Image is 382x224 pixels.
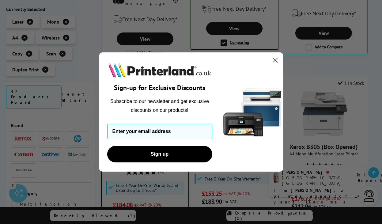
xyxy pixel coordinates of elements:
[107,124,212,139] input: Enter your email address
[222,52,283,172] img: 5290a21f-4df8-4860-95f4-ea1e8d0e8904.png
[107,62,212,79] img: Printerland.co.uk
[114,83,205,92] span: Sign-up for Exclusive Discounts
[270,55,281,66] button: Close dialog
[107,146,212,162] button: Sign up
[110,99,209,112] span: Subscribe to our newsletter and get exclusive discounts on our products!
